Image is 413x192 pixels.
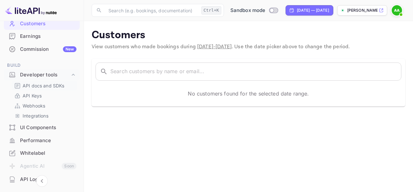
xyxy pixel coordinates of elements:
div: UI Components [20,124,76,131]
div: Earnings [20,33,76,40]
div: API Logs [20,176,76,183]
span: Build [4,62,80,69]
a: Performance [4,134,80,146]
span: View customers who made bookings during . Use the date picker above to change the period. [92,43,350,50]
div: Webhooks [12,101,77,110]
img: Ali Affan [392,5,402,16]
a: Webhooks [14,102,75,109]
p: Webhooks [23,102,45,109]
div: Ctrl+K [201,6,221,15]
p: Integrations [23,112,48,119]
a: Whitelabel [4,147,80,159]
input: Search customers by name or email... [110,62,401,81]
div: Developer tools [20,71,70,79]
input: Search (e.g. bookings, documentation) [105,4,199,17]
div: Commission [20,46,76,53]
a: Integrations [14,112,75,119]
div: API docs and SDKs [12,81,77,90]
p: No customers found for the selected date range. [188,90,309,97]
a: Earnings [4,30,80,42]
div: Switch to Production mode [228,7,280,14]
div: UI Components [4,121,80,134]
span: Sandbox mode [230,7,266,14]
div: Performance [4,134,80,147]
a: CommissionNew [4,43,80,55]
a: UI Components [4,121,80,133]
div: [DATE] — [DATE] [297,7,329,13]
div: Earnings [4,30,80,43]
a: API docs and SDKs [14,82,75,89]
div: CommissionNew [4,43,80,56]
div: Whitelabel [20,150,76,157]
button: Collapse navigation [36,175,48,187]
div: Performance [20,137,76,144]
span: [DATE] - [DATE] [197,43,232,50]
p: API Keys [23,92,42,99]
p: [PERSON_NAME]-ad3o6.nuitee... [347,7,378,13]
a: Customers [4,17,80,29]
div: Developer tools [4,69,80,81]
p: Customers [92,29,405,42]
img: LiteAPI logo [5,5,57,16]
div: New [63,46,76,52]
div: Customers [20,20,76,28]
div: Integrations [12,111,77,120]
div: API Keys [12,91,77,100]
a: API Keys [14,92,75,99]
div: Customers [4,17,80,30]
p: API docs and SDKs [23,82,65,89]
a: API Logs [4,173,80,185]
